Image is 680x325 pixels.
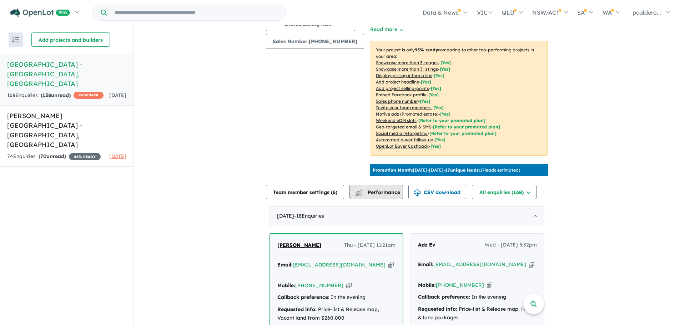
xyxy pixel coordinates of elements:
[376,86,429,91] u: Add project selling-points
[373,167,413,173] b: Promotion Month:
[74,92,104,99] span: CASHBACK
[370,25,403,34] button: Read more
[433,124,500,130] span: [Refer to your promoted plan]
[373,167,520,173] p: [DATE] - [DATE] - ( 17 leads estimated)
[376,98,418,104] u: Sales phone number
[415,47,438,52] b: 95 % ready
[42,92,51,98] span: 138
[430,143,441,149] span: [Yes]
[376,105,432,110] u: Invite your team members
[277,293,396,302] div: In the evening
[429,131,497,136] span: [Refer to your promoted plan]
[356,189,362,193] img: line-chart.svg
[487,281,492,289] button: Copy
[418,306,457,312] strong: Requested info:
[266,185,344,199] button: Team member settings (6)
[109,92,126,98] span: [DATE]
[31,32,110,47] button: Add projects and builders
[41,92,71,98] strong: ( unread)
[485,241,537,249] span: Wed - [DATE] 5:52pm
[277,242,321,248] span: [PERSON_NAME]
[109,153,126,159] span: [DATE]
[7,60,126,88] h5: [GEOGRAPHIC_DATA] - [GEOGRAPHIC_DATA] , [GEOGRAPHIC_DATA]
[277,305,396,323] div: Price-list & Release map, Vacant land from $260,000
[376,73,432,78] u: Display pricing information
[344,241,396,250] span: Thu - [DATE] 11:21am
[431,86,441,91] span: [ Yes ]
[39,153,66,159] strong: ( unread)
[376,137,433,142] u: Automated buyer follow-up
[277,241,321,250] a: [PERSON_NAME]
[10,9,70,17] img: Openlot PRO Logo White
[529,261,534,268] button: Copy
[333,189,336,195] span: 6
[388,261,394,269] button: Copy
[376,124,431,130] u: Geo-targeted email & SMS
[356,189,400,195] span: Performance
[472,185,537,199] button: All enquiries (168)
[12,37,19,42] img: sort.svg
[376,143,429,149] u: OpenLot Buyer Cashback
[633,9,661,16] span: pcaldero...
[7,152,101,161] div: 74 Enquir ies
[376,60,439,65] u: Showcase more than 3 images
[418,118,485,123] span: [Refer to your promoted plan]
[376,131,428,136] u: Social media retargeting
[294,213,324,219] span: - 18 Enquir ies
[418,293,537,301] div: In the evening
[277,282,295,289] strong: Mobile:
[277,294,329,300] strong: Callback preference:
[270,206,544,226] div: [DATE]
[376,111,438,117] u: Native ads (Promoted estate)
[445,167,479,173] b: 17 unique leads
[440,66,450,72] span: [ Yes ]
[414,189,421,197] img: download icon
[418,294,470,300] strong: Callback preference:
[418,282,436,288] strong: Mobile:
[433,261,526,268] a: [EMAIL_ADDRESS][DOMAIN_NAME]
[40,153,46,159] span: 70
[69,153,101,160] span: 45 % READY
[421,79,431,85] span: [ Yes ]
[418,242,435,248] span: Adz Ev
[376,66,438,72] u: Showcase more than 3 listings
[7,111,126,149] h5: [PERSON_NAME][GEOGRAPHIC_DATA] - [GEOGRAPHIC_DATA] , [GEOGRAPHIC_DATA]
[370,41,548,156] p: Your project is only comparing to other top-performing projects in your area: - - - - - - - - - -...
[420,98,430,104] span: [ Yes ]
[440,111,450,117] span: [Yes]
[376,79,419,85] u: Add project headline
[376,92,427,97] u: Embed Facebook profile
[418,305,537,322] div: Price-list & Release map, House & land packages
[433,105,444,110] span: [ Yes ]
[355,192,362,196] img: bar-chart.svg
[277,306,317,313] strong: Requested info:
[108,5,284,20] input: Try estate name, suburb, builder or developer
[434,73,444,78] span: [ Yes ]
[346,282,352,289] button: Copy
[440,60,451,65] span: [ Yes ]
[349,185,403,199] button: Performance
[435,137,445,142] span: [Yes]
[7,91,104,100] div: 168 Enquir ies
[428,92,439,97] span: [ Yes ]
[277,261,293,268] strong: Email:
[408,185,466,199] button: CSV download
[418,261,433,268] strong: Email:
[266,34,364,49] button: Sales Number:[PHONE_NUMBER]
[295,282,343,289] a: [PHONE_NUMBER]
[436,282,484,288] a: [PHONE_NUMBER]
[293,261,386,268] a: [EMAIL_ADDRESS][DOMAIN_NAME]
[376,118,417,123] u: Weekend eDM slots
[418,241,435,249] a: Adz Ev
